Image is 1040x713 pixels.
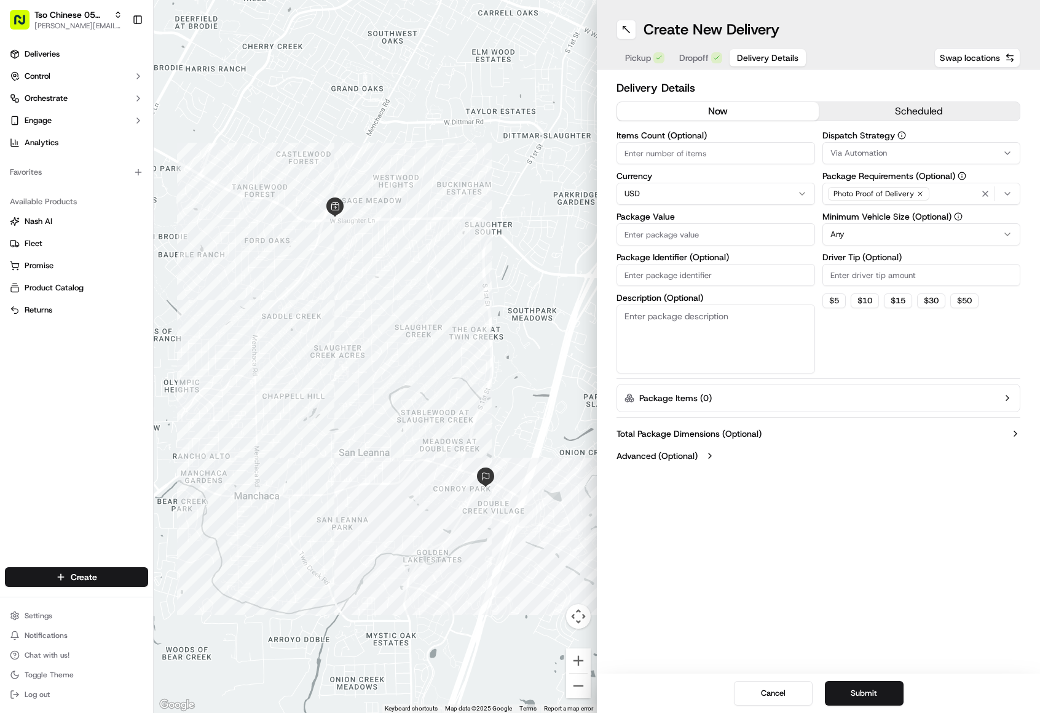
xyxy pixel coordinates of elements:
[10,305,143,316] a: Returns
[617,172,815,180] label: Currency
[25,282,84,293] span: Product Catalog
[157,697,197,713] img: Google
[25,260,53,271] span: Promise
[87,208,149,218] a: Powered byPylon
[830,148,887,159] span: Via Automation
[122,209,149,218] span: Pylon
[12,118,34,140] img: 1736555255976-a54dd68f-1ca7-489b-9aae-adbdc363a1c4
[5,647,148,664] button: Chat with us!
[99,173,202,196] a: 💻API Documentation
[25,650,69,660] span: Chat with us!
[617,450,1020,462] button: Advanced (Optional)
[5,567,148,587] button: Create
[617,142,815,164] input: Enter number of items
[25,137,58,148] span: Analytics
[5,162,148,182] div: Favorites
[25,631,68,640] span: Notifications
[822,253,1021,261] label: Driver Tip (Optional)
[25,178,94,191] span: Knowledge Base
[5,256,148,276] button: Promise
[934,48,1020,68] button: Swap locations
[544,705,593,712] a: Report a map error
[5,89,148,108] button: Orchestrate
[822,183,1021,205] button: Photo Proof of Delivery
[822,264,1021,286] input: Enter driver tip amount
[25,49,60,60] span: Deliveries
[5,133,148,153] a: Analytics
[12,180,22,189] div: 📗
[625,52,651,64] span: Pickup
[116,178,197,191] span: API Documentation
[617,253,815,261] label: Package Identifier (Optional)
[25,216,52,227] span: Nash AI
[5,234,148,253] button: Fleet
[25,690,50,699] span: Log out
[954,212,963,221] button: Minimum Vehicle Size (Optional)
[566,604,591,629] button: Map camera controls
[5,627,148,644] button: Notifications
[617,293,815,302] label: Description (Optional)
[10,238,143,249] a: Fleet
[822,172,1021,180] label: Package Requirements (Optional)
[7,173,99,196] a: 📗Knowledge Base
[617,450,698,462] label: Advanced (Optional)
[5,686,148,703] button: Log out
[617,212,815,221] label: Package Value
[617,131,815,140] label: Items Count (Optional)
[385,704,438,713] button: Keyboard shortcuts
[10,282,143,293] a: Product Catalog
[25,115,52,126] span: Engage
[5,666,148,683] button: Toggle Theme
[617,102,819,121] button: now
[617,223,815,245] input: Enter package value
[679,52,709,64] span: Dropoff
[639,392,712,404] label: Package Items ( 0 )
[825,681,904,706] button: Submit
[5,278,148,298] button: Product Catalog
[157,697,197,713] a: Open this area in Google Maps (opens a new window)
[71,571,97,583] span: Create
[10,216,143,227] a: Nash AI
[10,260,143,271] a: Promise
[519,705,537,712] a: Terms (opens in new tab)
[940,52,1000,64] span: Swap locations
[42,118,202,130] div: Start new chat
[34,9,109,21] button: Tso Chinese 05 [PERSON_NAME]
[5,66,148,86] button: Control
[5,300,148,320] button: Returns
[209,121,224,136] button: Start new chat
[822,131,1021,140] label: Dispatch Strategy
[5,607,148,624] button: Settings
[445,705,512,712] span: Map data ©2025 Google
[851,293,879,308] button: $10
[5,5,127,34] button: Tso Chinese 05 [PERSON_NAME][PERSON_NAME][EMAIL_ADDRESS][DOMAIN_NAME]
[104,180,114,189] div: 💻
[34,21,122,31] button: [PERSON_NAME][EMAIL_ADDRESS][DOMAIN_NAME]
[822,142,1021,164] button: Via Automation
[833,189,914,199] span: Photo Proof of Delivery
[12,49,224,69] p: Welcome 👋
[737,52,798,64] span: Delivery Details
[822,212,1021,221] label: Minimum Vehicle Size (Optional)
[25,670,74,680] span: Toggle Theme
[25,93,68,104] span: Orchestrate
[822,293,846,308] button: $5
[884,293,912,308] button: $15
[566,674,591,698] button: Zoom out
[950,293,979,308] button: $50
[819,102,1020,121] button: scheduled
[25,305,52,316] span: Returns
[5,111,148,130] button: Engage
[617,384,1020,412] button: Package Items (0)
[566,648,591,673] button: Zoom in
[42,130,156,140] div: We're available if you need us!
[5,212,148,231] button: Nash AI
[12,12,37,37] img: Nash
[5,192,148,212] div: Available Products
[617,264,815,286] input: Enter package identifier
[25,611,52,621] span: Settings
[25,238,42,249] span: Fleet
[644,20,779,39] h1: Create New Delivery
